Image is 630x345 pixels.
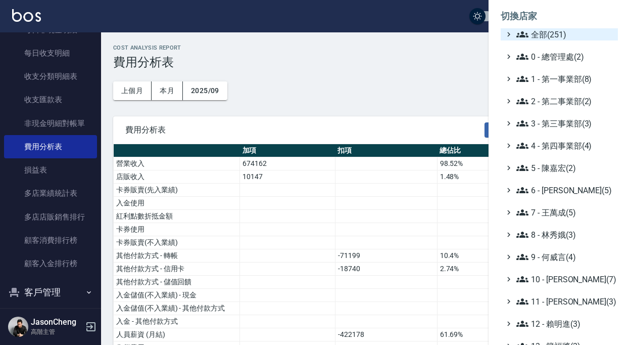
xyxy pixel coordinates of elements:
span: 8 - 林秀娥(3) [516,229,614,241]
span: 9 - 何威言(4) [516,251,614,263]
span: 3 - 第三事業部(3) [516,117,614,130]
span: 12 - 賴明進(3) [516,318,614,330]
li: 切換店家 [501,4,618,28]
span: 11 - [PERSON_NAME](3) [516,295,614,308]
span: 0 - 總管理處(2) [516,51,614,63]
span: 1 - 第一事業部(8) [516,73,614,85]
span: 10 - [PERSON_NAME](7) [516,273,614,285]
span: 2 - 第二事業部(2) [516,95,614,107]
span: 全部(251) [516,28,614,40]
span: 4 - 第四事業部(4) [516,140,614,152]
span: 6 - [PERSON_NAME](5) [516,184,614,196]
span: 5 - 陳嘉宏(2) [516,162,614,174]
span: 7 - 王萬成(5) [516,206,614,219]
